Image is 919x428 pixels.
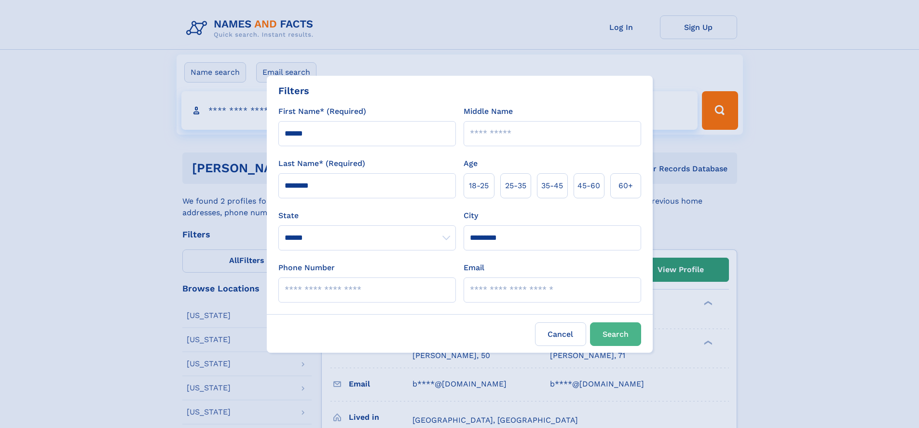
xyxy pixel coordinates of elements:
[278,210,456,221] label: State
[464,158,478,169] label: Age
[278,158,365,169] label: Last Name* (Required)
[535,322,586,346] label: Cancel
[278,262,335,274] label: Phone Number
[618,180,633,192] span: 60+
[541,180,563,192] span: 35‑45
[469,180,489,192] span: 18‑25
[278,83,309,98] div: Filters
[278,106,366,117] label: First Name* (Required)
[590,322,641,346] button: Search
[505,180,526,192] span: 25‑35
[577,180,600,192] span: 45‑60
[464,262,484,274] label: Email
[464,210,478,221] label: City
[464,106,513,117] label: Middle Name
